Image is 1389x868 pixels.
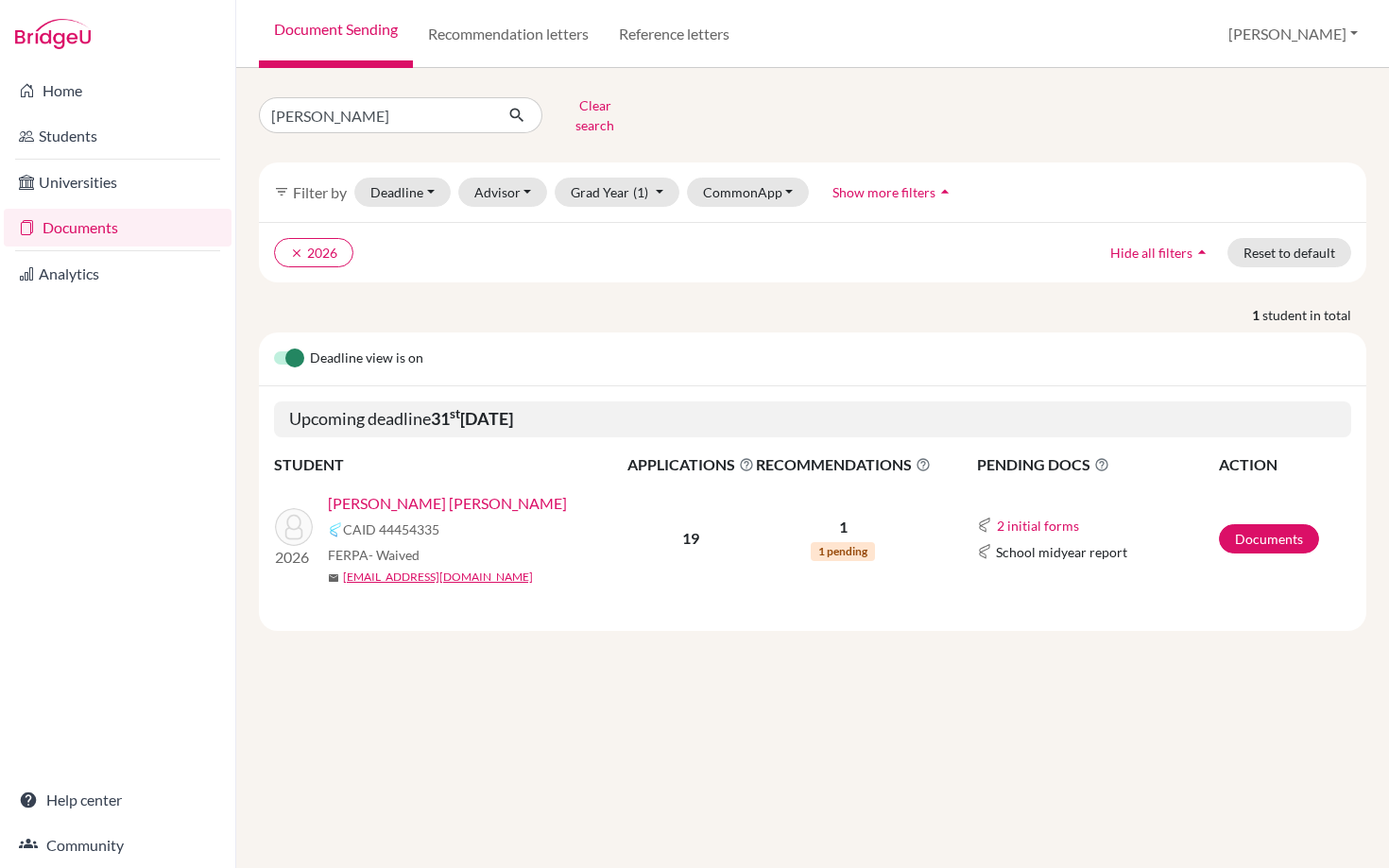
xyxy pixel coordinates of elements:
h5: Upcoming deadline [274,401,1351,437]
a: Universities [4,163,231,201]
i: arrow_drop_up [935,182,954,201]
img: Bridge-U [15,19,91,49]
span: Show more filters [832,184,935,200]
span: 1 pending [811,542,875,561]
span: School midyear report [996,542,1127,562]
i: arrow_drop_up [1192,243,1211,262]
span: Filter by [293,183,347,201]
th: ACTION [1218,452,1351,477]
strong: 1 [1252,305,1262,325]
span: Hide all filters [1110,245,1192,261]
input: Find student by name... [259,97,493,133]
a: Help center [4,781,231,819]
i: filter_list [274,184,289,199]
img: Taboada Cuadra, Paulina [275,508,313,546]
a: Documents [4,209,231,247]
span: student in total [1262,305,1366,325]
b: 31 [DATE] [431,408,513,429]
a: Analytics [4,255,231,293]
p: 2026 [275,546,313,569]
span: CAID 44454335 [343,519,439,539]
button: Hide all filtersarrow_drop_up [1094,238,1227,267]
span: APPLICATIONS [627,453,754,476]
th: STUDENT [274,452,626,477]
img: Common App logo [977,518,992,533]
span: Deadline view is on [310,348,423,370]
a: Home [4,72,231,110]
button: Advisor [458,178,548,207]
button: Show more filtersarrow_drop_up [816,178,970,207]
span: mail [328,572,339,584]
span: RECOMMENDATIONS [756,453,931,476]
span: FERPA [328,545,420,565]
a: Students [4,117,231,155]
a: Documents [1219,524,1319,553]
i: clear [290,247,303,260]
sup: st [450,406,460,421]
button: Reset to default [1227,238,1351,267]
span: (1) [633,184,648,200]
button: 2 initial forms [996,515,1080,536]
img: Common App logo [977,544,992,559]
span: PENDING DOCS [977,453,1218,476]
button: Deadline [354,178,451,207]
a: Community [4,826,231,864]
button: Clear search [542,91,647,140]
p: 1 [756,516,931,538]
span: - Waived [369,547,420,563]
b: 19 [682,529,699,547]
button: clear2026 [274,238,353,267]
button: CommonApp [687,178,810,207]
a: [EMAIL_ADDRESS][DOMAIN_NAME] [343,569,533,586]
a: [PERSON_NAME] [PERSON_NAME] [328,492,567,515]
button: [PERSON_NAME] [1220,16,1366,52]
img: Common App logo [328,522,343,537]
button: Grad Year(1) [555,178,679,207]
